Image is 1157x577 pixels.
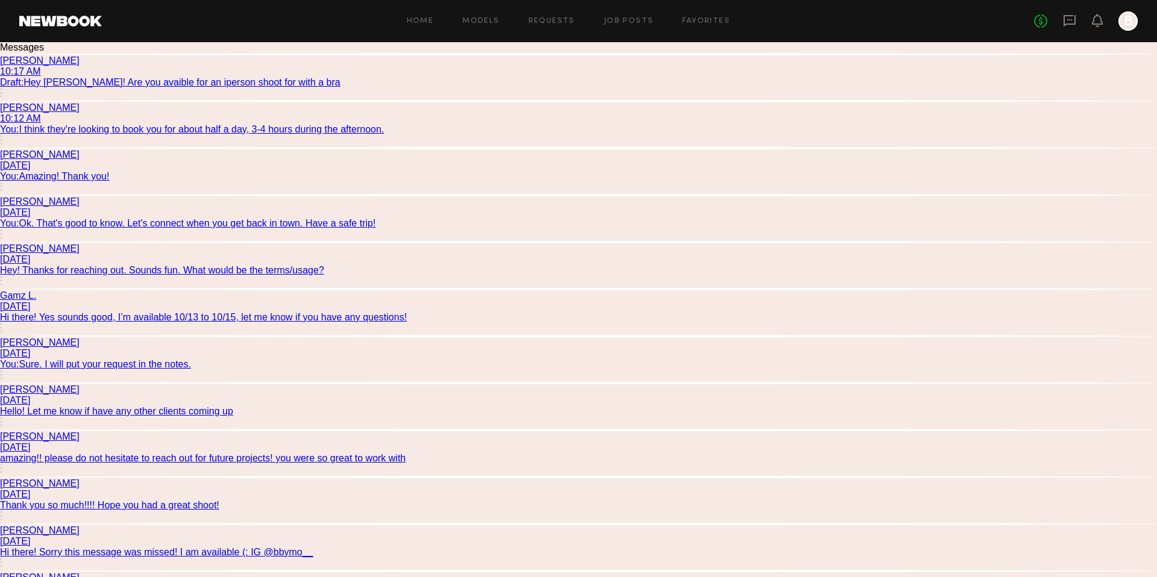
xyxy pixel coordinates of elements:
a: Favorites [682,17,730,25]
a: Requests [528,17,575,25]
a: Home [407,17,434,25]
a: B [1118,11,1138,31]
a: Job Posts [604,17,654,25]
a: Models [462,17,499,25]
